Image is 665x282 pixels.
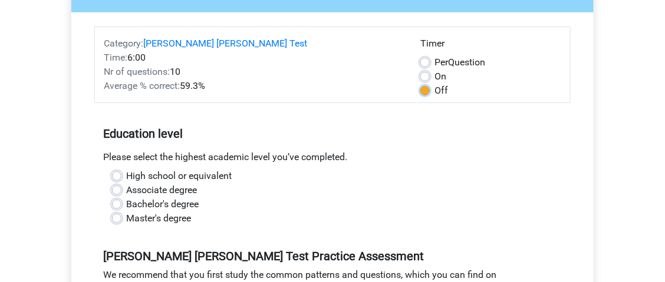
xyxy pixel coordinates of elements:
[95,65,411,79] div: 10
[94,150,571,169] div: Please select the highest academic level you’ve completed.
[104,80,180,91] span: Average % correct:
[434,69,446,84] label: On
[434,55,485,69] label: Question
[126,183,197,197] label: Associate degree
[95,51,411,65] div: 6:00
[434,57,448,68] span: Per
[103,249,562,263] h5: [PERSON_NAME] [PERSON_NAME] Test Practice Assessment
[143,38,307,49] a: [PERSON_NAME] [PERSON_NAME] Test
[420,37,561,55] div: Timer
[434,84,448,98] label: Off
[104,38,143,49] span: Category:
[104,52,127,63] span: Time:
[126,169,232,183] label: High school or equivalent
[104,66,170,77] span: Nr of questions:
[126,197,199,211] label: Bachelor's degree
[126,211,191,225] label: Master's degree
[103,122,562,145] h5: Education level
[95,79,411,93] div: 59.3%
